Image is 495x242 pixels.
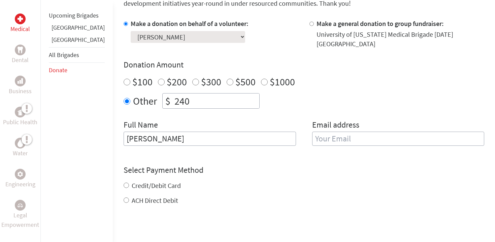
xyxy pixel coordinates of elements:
[49,51,79,59] a: All Brigades
[235,75,256,88] label: $500
[124,165,484,176] h4: Select Payment Method
[13,138,28,158] a: WaterWater
[201,75,221,88] label: $300
[12,45,29,65] a: DentalDental
[18,171,23,177] img: Engineering
[10,24,30,34] p: Medical
[15,107,26,117] div: Public Health
[18,139,23,147] img: Water
[18,47,23,53] img: Dental
[12,55,29,65] p: Dental
[133,93,157,109] label: Other
[49,11,99,19] a: Upcoming Brigades
[15,200,26,211] div: Legal Empowerment
[49,8,105,23] li: Upcoming Brigades
[132,196,178,205] label: ACH Direct Debit
[49,66,67,74] a: Donate
[173,93,259,108] input: Enter Amount
[124,132,296,146] input: Enter Full Name
[131,19,249,28] label: Make a donation on behalf of a volunteer:
[49,63,105,78] li: Donate
[167,75,187,88] label: $200
[49,23,105,35] li: Ghana
[52,24,105,31] a: [GEOGRAPHIC_DATA]
[13,149,28,158] p: Water
[3,117,37,127] p: Public Health
[9,76,32,96] a: BusinessBusiness
[312,132,485,146] input: Your Email
[52,36,105,44] a: [GEOGRAPHIC_DATA]
[132,181,181,190] label: Credit/Debit Card
[15,76,26,86] div: Business
[124,59,484,70] h4: Donation Amount
[49,35,105,47] li: Panama
[5,169,35,189] a: EngineeringEngineering
[270,75,295,88] label: $1000
[15,169,26,180] div: Engineering
[132,75,153,88] label: $100
[317,30,485,49] div: University of [US_STATE] Medical Brigade [DATE] [GEOGRAPHIC_DATA]
[317,19,444,28] label: Make a general donation to group fundraiser:
[15,14,26,24] div: Medical
[10,14,30,34] a: MedicalMedical
[1,211,39,230] p: Legal Empowerment
[15,138,26,149] div: Water
[15,45,26,55] div: Dental
[163,93,173,108] div: $
[9,86,32,96] p: Business
[18,16,23,22] img: Medical
[18,78,23,84] img: Business
[124,119,158,132] label: Full Name
[3,107,37,127] a: Public HealthPublic Health
[18,203,23,207] img: Legal Empowerment
[5,180,35,189] p: Engineering
[18,109,23,115] img: Public Health
[312,119,359,132] label: Email address
[1,200,39,230] a: Legal EmpowermentLegal Empowerment
[49,47,105,63] li: All Brigades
